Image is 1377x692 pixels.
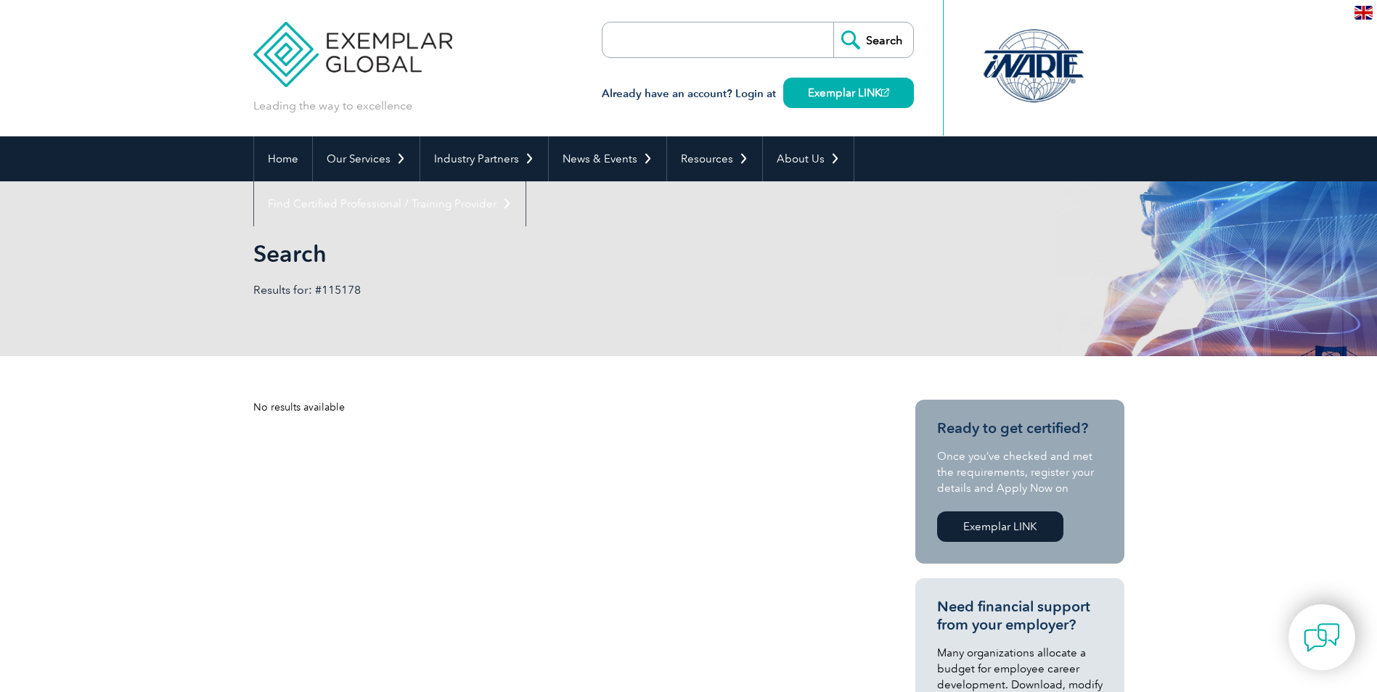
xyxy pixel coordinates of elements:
[783,78,914,108] a: Exemplar LINK
[937,511,1063,542] a: Exemplar LINK
[763,136,854,181] a: About Us
[881,88,889,96] img: open_square.png
[254,136,312,181] a: Home
[253,98,412,114] p: Leading the way to excellence
[833,22,913,57] input: Search
[937,448,1103,496] p: Once you’ve checked and met the requirements, register your details and Apply Now on
[937,419,1103,437] h3: Ready to get certified?
[253,400,863,415] div: No results available
[602,85,914,103] h3: Already have an account? Login at
[1354,6,1373,20] img: en
[313,136,420,181] a: Our Services
[667,136,762,181] a: Resources
[937,598,1103,634] h3: Need financial support from your employer?
[1304,619,1340,656] img: contact-chat.png
[254,181,526,226] a: Find Certified Professional / Training Provider
[253,282,689,298] p: Results for: #115178
[420,136,548,181] a: Industry Partners
[549,136,666,181] a: News & Events
[253,239,811,268] h1: Search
